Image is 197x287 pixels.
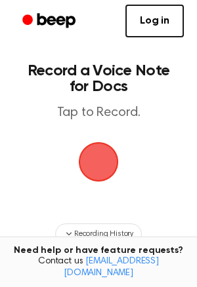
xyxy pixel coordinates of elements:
img: Beep Logo [79,142,118,182]
a: [EMAIL_ADDRESS][DOMAIN_NAME] [64,257,159,278]
p: Tap to Record. [24,105,173,121]
h1: Record a Voice Note for Docs [24,63,173,94]
button: Recording History [55,223,142,244]
span: Contact us [8,256,189,279]
a: Log in [125,5,184,37]
span: Recording History [74,228,133,240]
a: Beep [13,9,87,34]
